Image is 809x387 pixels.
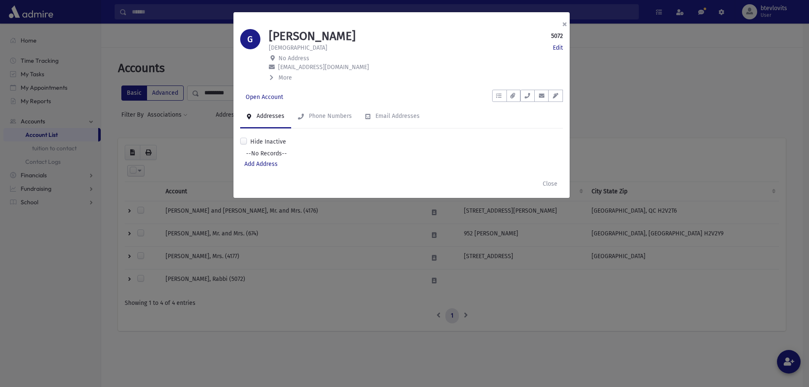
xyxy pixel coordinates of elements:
[555,12,574,36] button: ×
[255,112,284,120] div: Addresses
[278,64,369,71] span: [EMAIL_ADDRESS][DOMAIN_NAME]
[359,105,426,128] a: Email Addresses
[374,112,420,120] div: Email Addresses
[240,29,260,49] div: G
[269,43,327,52] p: [DEMOGRAPHIC_DATA]
[246,149,557,158] span: --No Records--
[537,176,563,191] button: Close
[240,90,289,105] a: Open Account
[269,73,293,82] button: More
[553,43,563,52] a: Edit
[291,105,359,128] a: Phone Numbers
[250,137,286,146] label: Hide Inactive
[551,32,563,40] strong: 5072
[279,55,309,62] span: No Address
[307,112,352,120] div: Phone Numbers
[244,160,278,168] a: Add Address
[240,105,291,128] a: Addresses
[279,74,292,81] span: More
[269,29,356,43] h1: [PERSON_NAME]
